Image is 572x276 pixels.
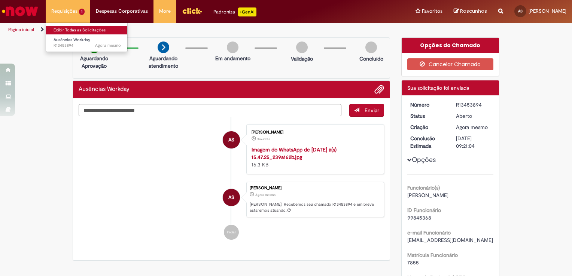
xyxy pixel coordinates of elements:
[407,259,419,266] span: 7855
[79,117,384,248] ul: Histórico de tíquete
[359,55,383,62] p: Concluído
[405,135,451,150] dt: Conclusão Estimada
[252,130,376,135] div: [PERSON_NAME]
[228,131,234,149] span: AS
[407,252,458,258] b: Matrícula Funcionário
[422,7,442,15] span: Favoritos
[460,7,487,15] span: Rascunhos
[54,43,121,49] span: R13453894
[95,43,121,48] time: 27/08/2025 17:21:02
[79,9,85,15] span: 1
[213,7,256,16] div: Padroniza
[407,85,469,91] span: Sua solicitação foi enviada
[182,5,202,16] img: click_logo_yellow_360x200.png
[407,184,440,191] b: Funcionário(s)
[223,131,240,148] div: Alessandro Guimaraes Dos Santos
[1,4,39,19] img: ServiceNow
[365,42,377,53] img: img-circle-grey.png
[250,202,380,213] p: [PERSON_NAME]! Recebemos seu chamado R13453894 e em breve estaremos atuando.
[6,23,376,37] ul: Trilhas de página
[296,42,308,53] img: img-circle-grey.png
[252,146,376,168] div: 16.3 KB
[46,36,128,50] a: Aberto R13453894 : Ausências Workday
[145,55,182,70] p: Aguardando atendimento
[407,214,431,221] span: 99845368
[407,192,448,199] span: [PERSON_NAME]
[456,124,488,131] time: 27/08/2025 17:21:01
[255,193,276,197] time: 27/08/2025 17:21:01
[407,58,494,70] button: Cancelar Chamado
[158,42,169,53] img: arrow-next.png
[454,8,487,15] a: Rascunhos
[250,186,380,190] div: [PERSON_NAME]
[215,55,250,62] p: Em andamento
[365,107,379,114] span: Enviar
[257,137,270,141] span: 3m atrás
[456,123,491,131] div: 27/08/2025 17:21:01
[46,22,128,52] ul: Requisições
[405,101,451,108] dt: Número
[374,85,384,94] button: Adicionar anexos
[407,237,493,243] span: [EMAIL_ADDRESS][DOMAIN_NAME]
[79,104,341,117] textarea: Digite sua mensagem aqui...
[349,104,384,117] button: Enviar
[8,27,34,33] a: Página inicial
[407,229,451,236] b: e-mail Funcionário
[291,55,313,62] p: Validação
[252,146,337,160] a: Imagem do WhatsApp de [DATE] à(s) 15.47.25_239a162b.jpg
[96,7,148,15] span: Despesas Corporativas
[255,193,276,197] span: Agora mesmo
[456,124,488,131] span: Agora mesmo
[159,7,171,15] span: More
[407,207,441,214] b: ID Funcionário
[402,38,499,53] div: Opções do Chamado
[405,123,451,131] dt: Criação
[456,112,491,120] div: Aberto
[257,137,270,141] time: 27/08/2025 17:18:08
[238,7,256,16] p: +GenAi
[51,7,77,15] span: Requisições
[529,8,566,14] span: [PERSON_NAME]
[79,86,130,93] h2: Ausências Workday Histórico de tíquete
[79,182,384,218] li: Alessandro Guimaraes Dos Santos
[456,135,491,150] div: [DATE] 09:21:04
[456,101,491,108] div: R13453894
[95,43,121,48] span: Agora mesmo
[518,9,523,13] span: AS
[227,42,238,53] img: img-circle-grey.png
[405,112,451,120] dt: Status
[228,188,234,206] span: AS
[76,55,112,70] p: Aguardando Aprovação
[223,189,240,206] div: Alessandro Guimaraes Dos Santos
[46,26,128,34] a: Exibir Todas as Solicitações
[54,37,90,43] span: Ausências Workday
